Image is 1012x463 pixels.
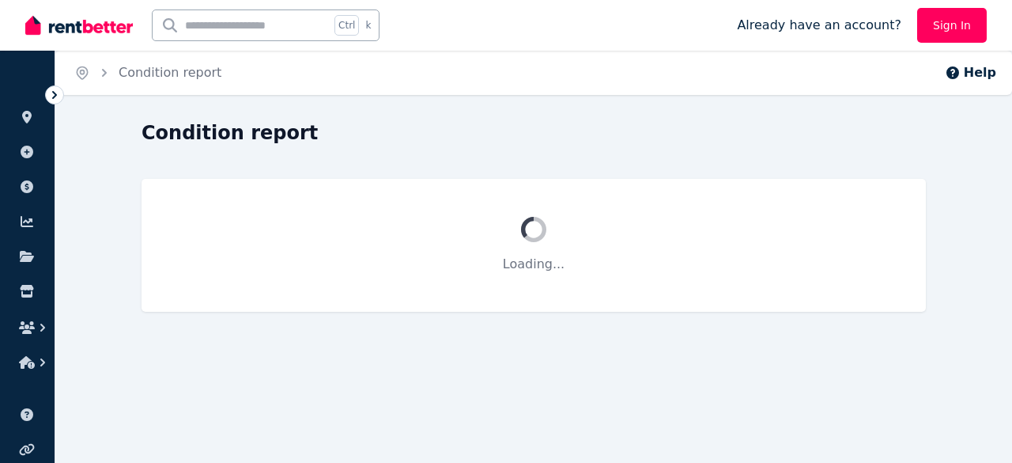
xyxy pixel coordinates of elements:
span: Ctrl [334,15,359,36]
nav: Breadcrumb [55,51,240,95]
p: Loading... [179,255,888,274]
span: k [365,19,371,32]
img: RentBetter [25,13,133,37]
h1: Condition report [142,120,318,146]
a: Condition report [119,65,221,80]
button: Help [945,63,996,82]
a: Sign In [917,8,987,43]
span: Already have an account? [737,16,901,35]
